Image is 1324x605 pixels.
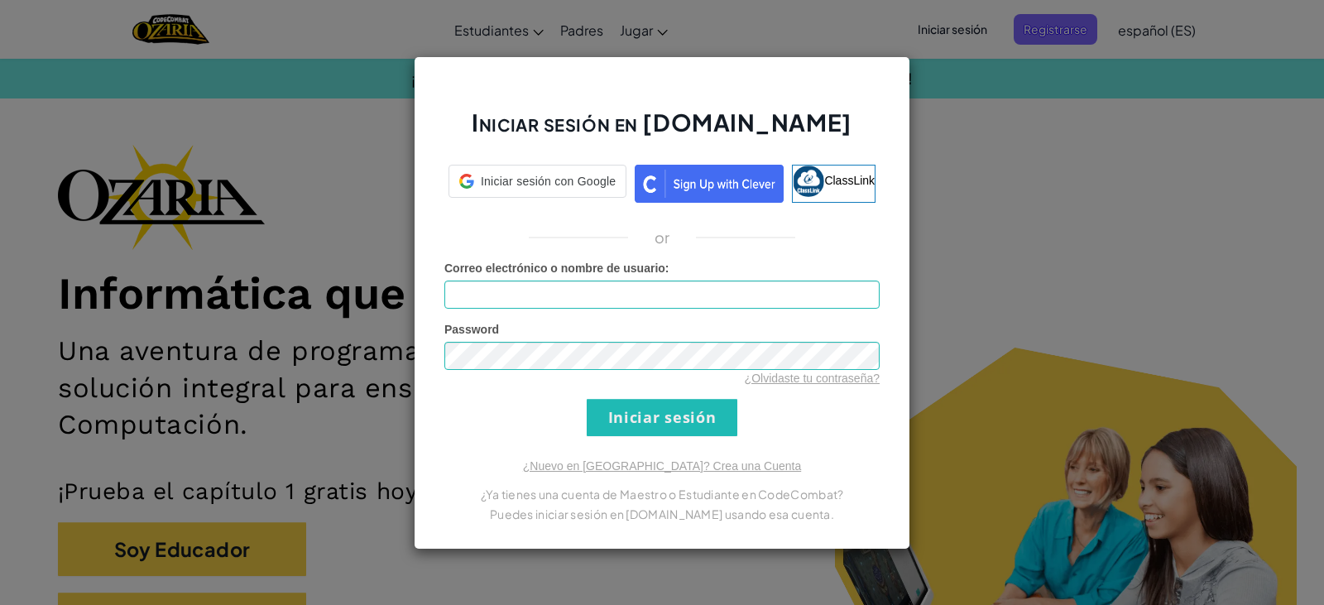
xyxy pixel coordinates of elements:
[444,504,880,524] p: Puedes iniciar sesión en [DOMAIN_NAME] usando esa cuenta.
[587,399,737,436] input: Iniciar sesión
[444,323,499,336] span: Password
[444,260,669,276] label: :
[449,165,626,203] a: Iniciar sesión con Google
[449,165,626,198] div: Iniciar sesión con Google
[444,262,665,275] span: Correo electrónico o nombre de usuario
[481,173,616,190] span: Iniciar sesión con Google
[655,228,670,247] p: or
[824,173,875,186] span: ClassLink
[745,372,880,385] a: ¿Olvidaste tu contraseña?
[523,459,801,473] a: ¿Nuevo en [GEOGRAPHIC_DATA]? Crea una Cuenta
[635,165,784,203] img: clever_sso_button@2x.png
[444,484,880,504] p: ¿Ya tienes una cuenta de Maestro o Estudiante en CodeCombat?
[444,107,880,155] h2: Iniciar sesión en [DOMAIN_NAME]
[793,166,824,197] img: classlink-logo-small.png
